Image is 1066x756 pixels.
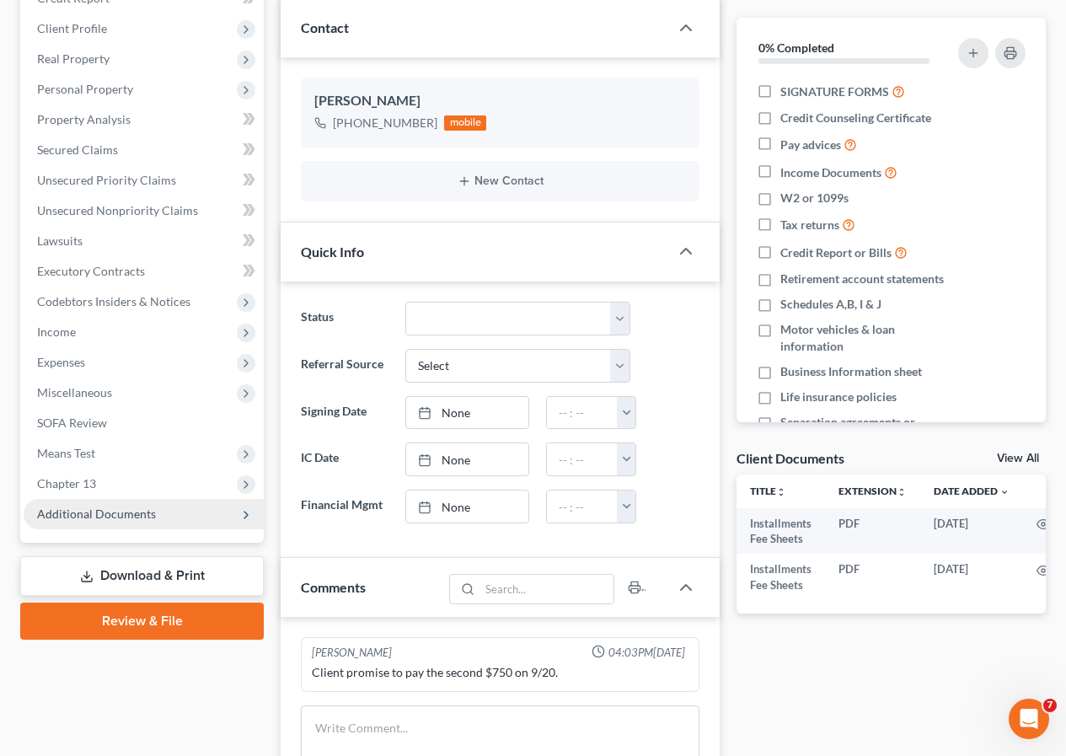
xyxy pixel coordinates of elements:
span: Codebtors Insiders & Notices [37,294,190,308]
div: mobile [444,115,486,131]
span: Separation agreements or decrees of divorces [780,414,954,448]
span: Income [37,324,76,339]
input: Search... [480,575,614,603]
td: PDF [825,554,920,600]
a: SOFA Review [24,408,264,438]
a: Extensionunfold_more [838,485,907,497]
span: Tax returns [780,217,839,233]
span: Property Analysis [37,112,131,126]
a: Lawsuits [24,226,264,256]
i: unfold_more [897,487,907,497]
span: W2 or 1099s [780,190,849,206]
span: SOFA Review [37,416,107,430]
span: Credit Report or Bills [780,244,892,261]
span: SIGNATURE FORMS [780,83,889,100]
a: View All [997,453,1039,464]
span: Client Profile [37,21,107,35]
div: [PHONE_NUMBER] [333,115,437,131]
i: expand_more [999,487,1010,497]
input: -- : -- [547,397,618,429]
div: [PERSON_NAME] [314,91,686,111]
span: Comments [301,579,366,595]
td: [DATE] [920,554,1023,600]
span: Additional Documents [37,507,156,521]
span: Unsecured Nonpriority Claims [37,203,198,217]
span: Lawsuits [37,233,83,248]
div: Client promise to pay the second $750 on 9/20. [312,664,688,681]
span: 7 [1043,699,1057,712]
span: Chapter 13 [37,476,96,491]
label: Signing Date [292,396,396,430]
a: Date Added expand_more [934,485,1010,497]
label: Referral Source [292,349,396,383]
td: Installments Fee Sheets [737,508,825,555]
a: Secured Claims [24,135,264,165]
span: Pay advices [780,137,841,153]
a: Review & File [20,603,264,640]
span: Life insurance policies [780,389,897,405]
label: IC Date [292,442,396,476]
a: Download & Print [20,556,264,596]
span: Income Documents [780,164,881,181]
span: Business Information sheet [780,363,922,380]
iframe: Intercom live chat [1009,699,1049,739]
i: unfold_more [776,487,786,497]
span: Unsecured Priority Claims [37,173,176,187]
span: Motor vehicles & loan information [780,321,954,355]
button: New Contact [314,174,686,188]
span: Expenses [37,355,85,369]
span: Executory Contracts [37,264,145,278]
td: [DATE] [920,508,1023,555]
a: None [406,397,529,429]
a: Property Analysis [24,105,264,135]
span: Means Test [37,446,95,460]
span: Credit Counseling Certificate [780,110,931,126]
span: Retirement account statements [780,271,944,287]
a: Titleunfold_more [750,485,786,497]
label: Status [292,302,396,335]
a: Unsecured Priority Claims [24,165,264,196]
strong: 0% Completed [758,40,834,55]
div: [PERSON_NAME] [312,645,392,661]
span: Miscellaneous [37,385,112,399]
input: -- : -- [547,491,618,523]
span: Contact [301,19,349,35]
a: None [406,491,529,523]
input: -- : -- [547,443,618,475]
span: Quick Info [301,244,364,260]
span: Secured Claims [37,142,118,157]
a: Unsecured Nonpriority Claims [24,196,264,226]
div: Client Documents [737,449,844,467]
span: Schedules A,B, I & J [780,296,881,313]
a: Executory Contracts [24,256,264,287]
td: Installments Fee Sheets [737,554,825,600]
span: Personal Property [37,82,133,96]
span: Real Property [37,51,110,66]
span: 04:03PM[DATE] [608,645,685,661]
label: Financial Mgmt [292,490,396,523]
td: PDF [825,508,920,555]
a: None [406,443,529,475]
